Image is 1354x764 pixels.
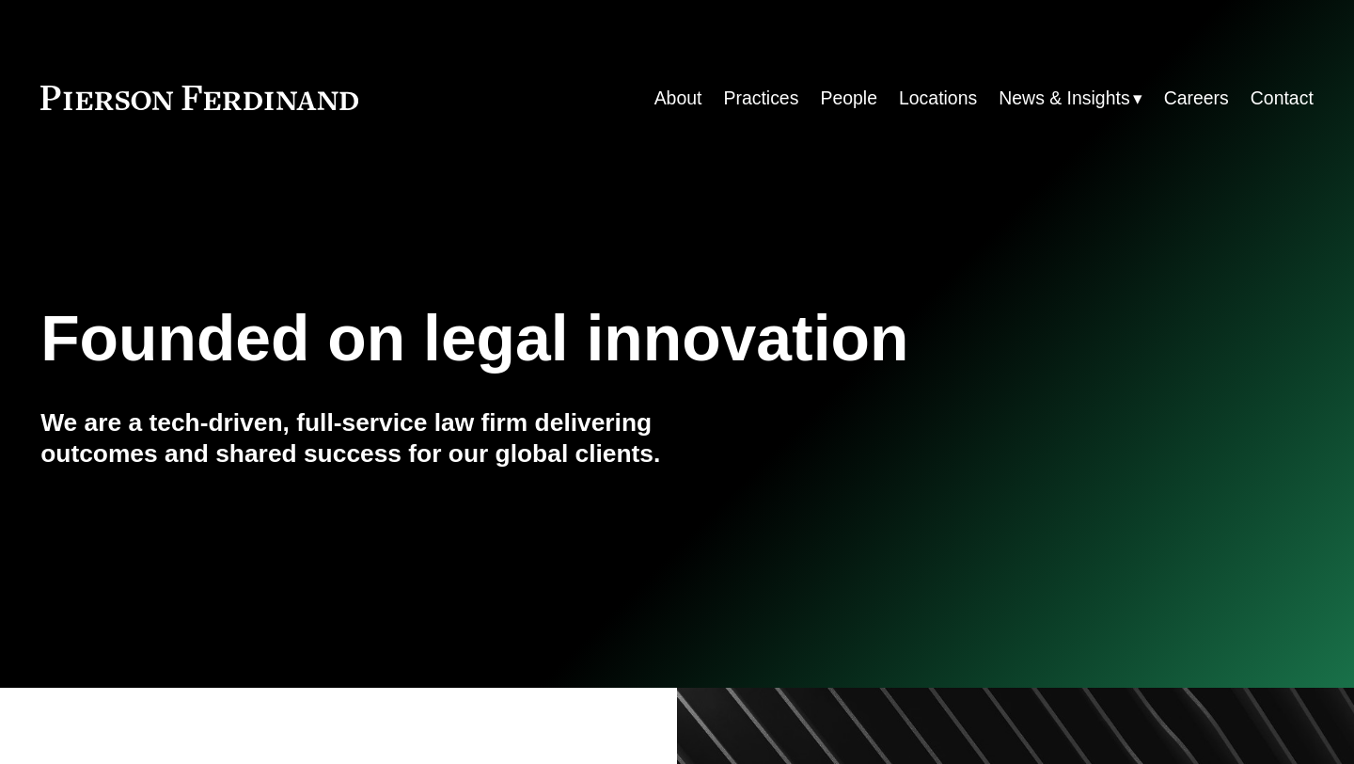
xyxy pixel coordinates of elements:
a: People [820,80,877,117]
a: folder dropdown [999,80,1141,117]
a: Practices [723,80,798,117]
h1: Founded on legal innovation [40,302,1101,375]
span: News & Insights [999,82,1129,115]
h4: We are a tech-driven, full-service law firm delivering outcomes and shared success for our global... [40,407,677,470]
a: Locations [899,80,977,117]
a: Contact [1251,80,1314,117]
a: Careers [1164,80,1229,117]
a: About [654,80,702,117]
